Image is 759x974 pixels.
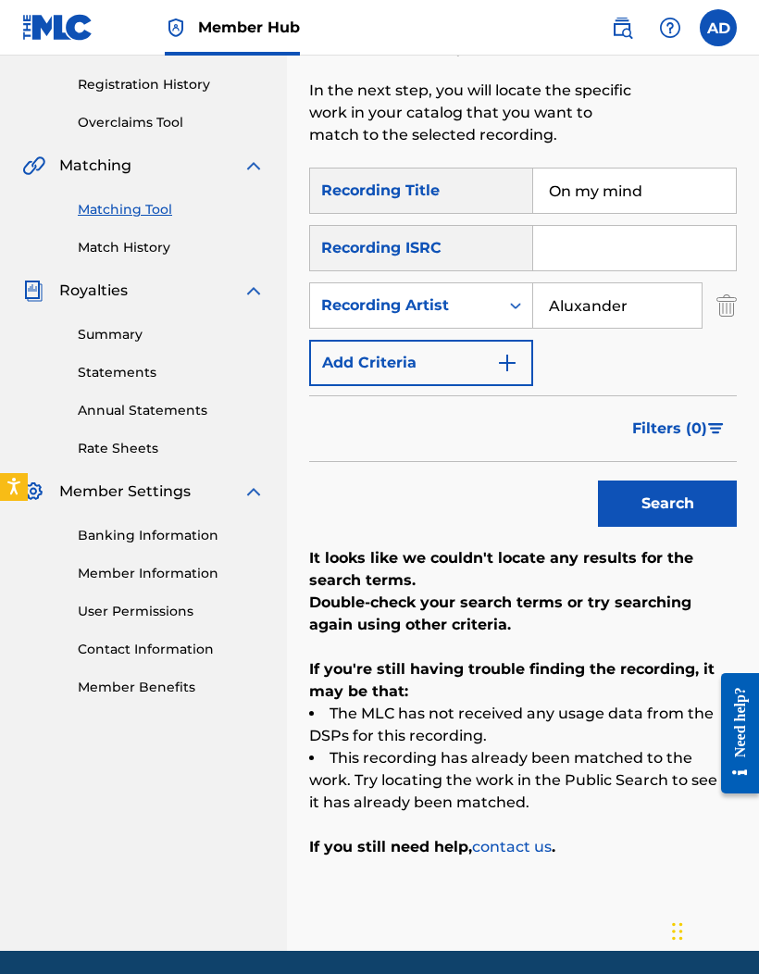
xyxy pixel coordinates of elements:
[707,656,759,809] iframe: Resource Center
[78,526,265,545] a: Banking Information
[243,481,265,503] img: expand
[309,703,737,747] li: The MLC has not received any usage data from the DSPs for this recording.
[243,280,265,302] img: expand
[243,155,265,177] img: expand
[659,17,681,39] img: help
[78,325,265,344] a: Summary
[165,17,187,39] img: Top Rightsholder
[309,168,737,536] form: Search Form
[309,340,533,386] button: Add Criteria
[632,418,707,440] span: Filters ( 0 )
[78,439,265,458] a: Rate Sheets
[598,481,737,527] button: Search
[309,80,639,146] p: In the next step, you will locate the specific work in your catalog that you want to match to the...
[78,113,265,132] a: Overclaims Tool
[78,75,265,94] a: Registration History
[708,423,724,434] img: filter
[78,640,265,659] a: Contact Information
[611,17,633,39] img: search
[309,547,737,592] p: It looks like we couldn't locate any results for the search terms.
[59,481,191,503] span: Member Settings
[652,9,689,46] div: Help
[78,363,265,382] a: Statements
[666,885,759,974] iframe: Chat Widget
[22,280,44,302] img: Royalties
[309,592,737,636] p: Double-check your search terms or try searching again using other criteria.
[22,14,93,41] img: MLC Logo
[59,280,128,302] span: Royalties
[309,658,737,703] p: If you're still having trouble finding the recording, it may be that:
[78,678,265,697] a: Member Benefits
[472,838,552,855] a: contact us
[700,9,737,46] div: User Menu
[78,200,265,219] a: Matching Tool
[78,401,265,420] a: Annual Statements
[309,747,737,814] li: This recording has already been matched to the work. Try locating the work in the Public Search t...
[78,564,265,583] a: Member Information
[672,904,683,959] div: Drag
[59,155,131,177] span: Matching
[621,406,737,452] button: Filters (0)
[22,481,44,503] img: Member Settings
[603,9,641,46] a: Public Search
[198,17,300,38] span: Member Hub
[321,294,488,317] div: Recording Artist
[78,238,265,257] a: Match History
[78,602,265,621] a: User Permissions
[716,282,737,329] img: Delete Criterion
[496,352,518,374] img: 9d2ae6d4665cec9f34b9.svg
[22,155,45,177] img: Matching
[309,836,737,858] p: If you still need help, .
